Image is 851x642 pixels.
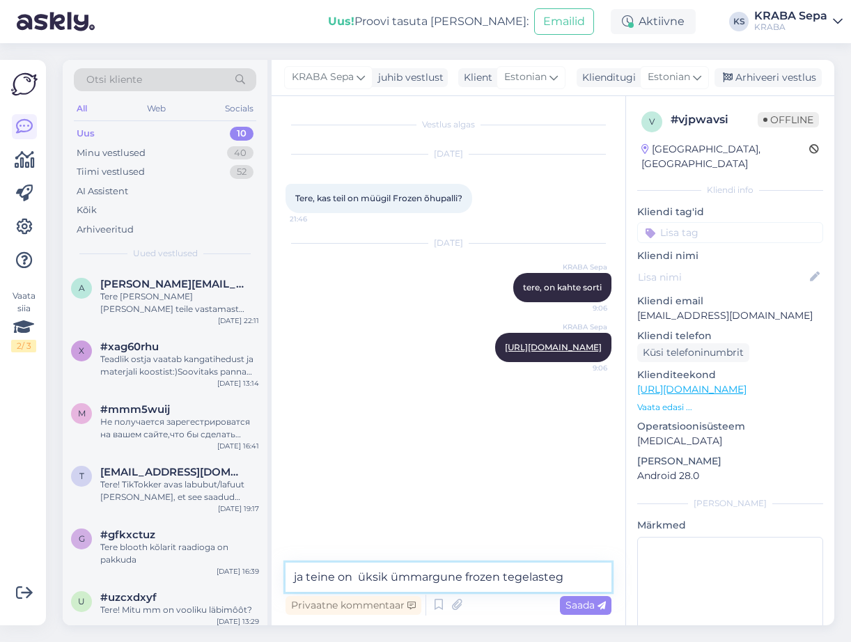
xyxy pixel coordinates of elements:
input: Lisa nimi [638,269,807,285]
div: Не получается зарегестрироватся на вашем сайте,что бы сделать заказ [100,416,259,441]
button: Emailid [534,8,594,35]
span: Uued vestlused [133,247,198,260]
div: Tere! TikTokker avas labubut/lafuut [PERSON_NAME], et see saadud Krabast. Kas võimalik ka see e-p... [100,478,259,503]
div: Tere [PERSON_NAME] [PERSON_NAME] teile vastamast [GEOGRAPHIC_DATA] sepa turu noored müüjannad ma ... [100,290,259,315]
div: Vaata siia [11,290,36,352]
div: Socials [222,100,256,118]
input: Lisa tag [637,222,823,243]
span: 9:06 [555,363,607,373]
div: [GEOGRAPHIC_DATA], [GEOGRAPHIC_DATA] [641,142,809,171]
div: [DATE] 13:29 [217,616,259,627]
span: KRABA Sepa [292,70,354,85]
span: #mmm5wuij [100,403,170,416]
p: Operatsioonisüsteem [637,419,823,434]
span: Estonian [648,70,690,85]
div: Kliendi info [637,184,823,196]
div: Arhiveeritud [77,223,134,237]
p: [MEDICAL_DATA] [637,434,823,448]
div: juhib vestlust [373,70,444,85]
span: x [79,345,84,356]
div: Teadlik ostja vaatab kangatihedust ja materjali koostist:)Soovitaks panna täpsemat infot kodulehe... [100,353,259,378]
div: Kõik [77,203,97,217]
div: 2 / 3 [11,340,36,352]
p: Kliendi nimi [637,249,823,263]
img: Askly Logo [11,71,38,97]
span: g [79,533,85,544]
span: 9:06 [555,303,607,313]
a: KRABA SepaKRABA [754,10,843,33]
span: thomaskristenk@gmail.com [100,466,245,478]
p: Märkmed [637,518,823,533]
p: Kliendi telefon [637,329,823,343]
span: allan.matt19@gmail.com [100,278,245,290]
span: #gfkxctuz [100,529,155,541]
div: 52 [230,165,253,179]
div: KS [729,12,749,31]
div: Tere! Mitu mm on vooliku läbimôôt? [100,604,259,616]
div: KRABA [754,22,827,33]
b: Uus! [328,15,354,28]
div: Tere blooth kõlarit raadioga on pakkuda [100,541,259,566]
div: Arhiveeri vestlus [715,68,822,87]
div: Proovi tasuta [PERSON_NAME]: [328,13,529,30]
p: Kliendi tag'id [637,205,823,219]
div: Tiimi vestlused [77,165,145,179]
span: Otsi kliente [86,72,142,87]
span: 21:46 [290,214,342,224]
div: [DATE] [286,148,611,160]
div: KRABA Sepa [754,10,827,22]
div: [DATE] 16:41 [217,441,259,451]
div: Web [144,100,169,118]
div: Vestlus algas [286,118,611,131]
div: Minu vestlused [77,146,146,160]
div: [DATE] 13:14 [217,378,259,389]
span: v [649,116,655,127]
div: Küsi telefoninumbrit [637,343,749,362]
div: AI Assistent [77,185,128,198]
p: [PERSON_NAME] [637,454,823,469]
span: tere, on kahte sorti [523,282,602,292]
span: Saada [565,599,606,611]
div: [DATE] 22:11 [218,315,259,326]
div: Klienditugi [577,70,636,85]
div: [PERSON_NAME] [637,497,823,510]
p: Vaata edasi ... [637,401,823,414]
div: [DATE] 16:39 [217,566,259,577]
span: KRABA Sepa [555,262,607,272]
textarea: ja teine on üksik ümmargune frozen tegelaste [286,563,611,592]
span: u [78,596,85,606]
span: #uzcxdxyf [100,591,157,604]
p: [EMAIL_ADDRESS][DOMAIN_NAME] [637,308,823,323]
p: Kliendi email [637,294,823,308]
div: # vjpwavsi [671,111,758,128]
p: Klienditeekond [637,368,823,382]
span: Tere, kas teil on müügil Frozen õhupalli? [295,193,462,203]
span: a [79,283,85,293]
div: Aktiivne [611,9,696,34]
a: [URL][DOMAIN_NAME] [637,383,747,396]
span: Offline [758,112,819,127]
span: m [78,408,86,418]
span: KRABA Sepa [555,322,607,332]
span: #xag60rhu [100,340,159,353]
span: t [79,471,84,481]
a: [URL][DOMAIN_NAME] [505,342,602,352]
div: [DATE] [286,237,611,249]
div: All [74,100,90,118]
span: Estonian [504,70,547,85]
div: Uus [77,127,95,141]
div: Privaatne kommentaar [286,596,421,615]
div: [DATE] 19:17 [218,503,259,514]
div: Klient [458,70,492,85]
div: 10 [230,127,253,141]
div: 40 [227,146,253,160]
p: Android 28.0 [637,469,823,483]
